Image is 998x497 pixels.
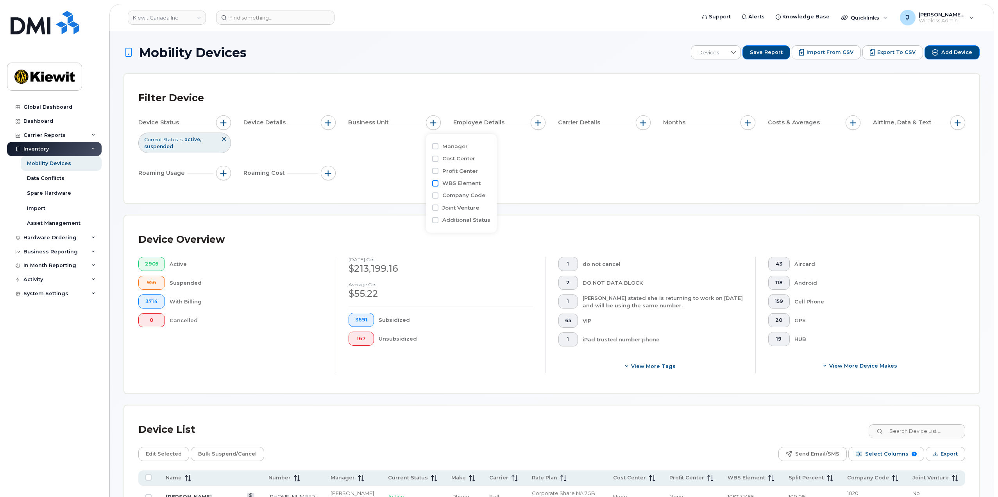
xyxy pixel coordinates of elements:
button: Edit Selected [138,447,189,461]
span: Import from CSV [807,49,853,56]
span: Device Details [243,118,288,127]
span: Cost Center [613,474,646,481]
button: 43 [768,257,790,271]
div: HUB [794,332,953,346]
span: No [912,490,920,496]
h4: [DATE] cost [349,257,533,262]
button: Add Device [925,45,980,59]
div: Active [170,257,324,271]
span: Devices [691,46,726,60]
span: Business Unit [348,118,391,127]
span: Mobility Devices [139,46,247,59]
span: Add Device [941,49,972,56]
span: 118 [775,280,783,286]
label: WBS Element [442,179,481,187]
span: Send Email/SMS [795,448,839,460]
span: 20 [775,317,783,323]
label: Cost Center [442,155,475,162]
span: Current Status [388,474,428,481]
span: 43 [775,261,783,267]
span: Carrier [489,474,508,481]
span: Device Status [138,118,181,127]
button: 3691 [349,313,374,327]
button: 19 [768,332,790,346]
span: 956 [145,280,158,286]
span: Roaming Usage [138,169,187,177]
button: View More Device Makes [768,359,953,373]
span: Months [663,118,688,127]
button: Export to CSV [862,45,923,59]
span: View more tags [631,362,676,370]
span: Costs & Averages [768,118,822,127]
div: With Billing [170,294,324,309]
span: Profit Center [669,474,704,481]
div: iPad trusted number phone [583,332,743,346]
span: 2905 [145,261,158,267]
iframe: Messenger Launcher [964,463,992,491]
div: Cell Phone [794,294,953,309]
span: Bulk Suspend/Cancel [198,448,257,460]
span: Airtime, Data & Text [873,118,934,127]
span: Carrier Details [558,118,603,127]
button: 1 [558,332,578,346]
span: Export to CSV [877,49,916,56]
span: 9 [912,452,917,457]
button: 3714 [138,294,165,309]
span: 65 [565,318,571,324]
span: Make [451,474,466,481]
span: View More Device Makes [829,362,897,370]
span: 2 [565,280,571,286]
div: Android [794,276,953,290]
button: 20 [768,313,790,327]
button: Export [926,447,965,461]
label: Company Code [442,192,485,199]
span: Company Code [847,474,889,481]
span: Select Columns [865,448,909,460]
a: Import from CSV [792,45,861,59]
button: 2905 [138,257,165,271]
span: 3691 [355,317,367,323]
button: 0 [138,313,165,327]
button: 2 [558,276,578,290]
div: Device List [138,420,195,440]
button: Send Email/SMS [778,447,847,461]
button: 1 [558,294,578,309]
div: [PERSON_NAME] stated she is returning to work on [DATE] and will be using the same number. [583,294,743,309]
label: Joint Venture [442,204,479,212]
button: 956 [138,276,165,290]
button: 159 [768,294,790,309]
button: Select Columns 9 [848,447,924,461]
span: Split Percent [789,474,824,481]
button: Save Report [742,45,790,59]
button: 167 [349,332,374,346]
div: Cancelled [170,313,324,327]
span: active [184,136,201,142]
span: 1 [565,261,571,267]
div: Subsidized [379,313,533,327]
span: Export [941,448,958,460]
div: [PERSON_NAME] [331,490,374,497]
label: Profit Center [442,167,478,175]
span: 1020 [847,490,858,496]
button: View more tags [558,359,743,373]
div: DO NOT DATA BLOCK [583,276,743,290]
h4: Average cost [349,282,533,287]
button: Bulk Suspend/Cancel [191,447,264,461]
div: GPS [794,313,953,327]
div: Unsubsidized [379,332,533,346]
button: 1 [558,257,578,271]
label: Manager [442,143,468,150]
span: 167 [355,336,367,342]
span: Joint Venture [912,474,949,481]
span: Number [268,474,291,481]
div: Suspended [170,276,324,290]
div: Filter Device [138,88,204,108]
span: Manager [331,474,355,481]
button: 118 [768,276,790,290]
div: VIP [583,314,743,328]
div: Aircard [794,257,953,271]
span: 1 [565,336,571,343]
span: Edit Selected [146,448,182,460]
